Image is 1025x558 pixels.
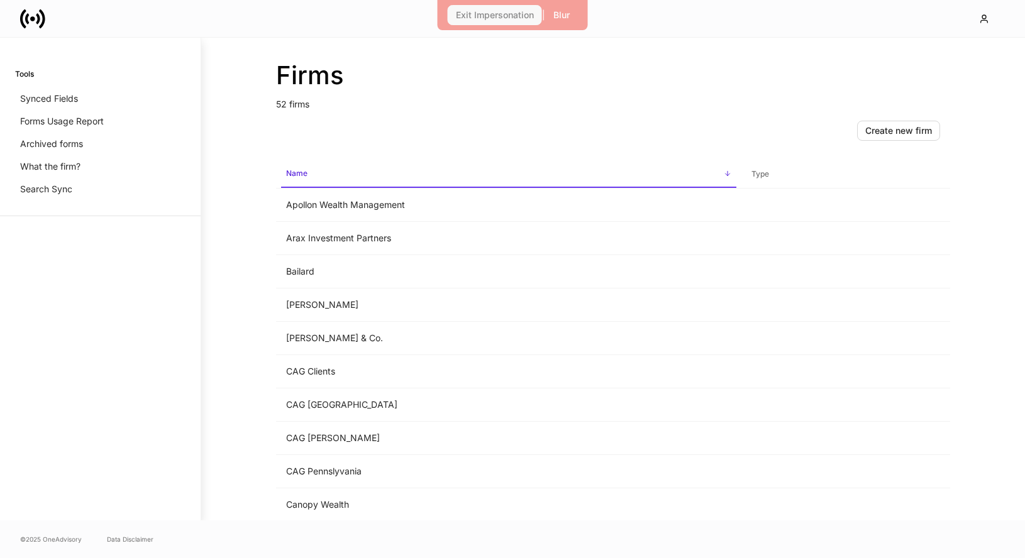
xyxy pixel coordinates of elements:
[857,121,940,141] button: Create new firm
[276,355,741,388] td: CAG Clients
[20,92,78,105] p: Synced Fields
[20,183,72,195] p: Search Sync
[15,155,186,178] a: What the firm?
[20,138,83,150] p: Archived forms
[746,161,945,187] span: Type
[276,90,950,111] p: 52 firms
[15,68,34,80] h6: Tools
[865,126,932,135] div: Create new firm
[456,11,534,19] div: Exit Impersonation
[15,178,186,200] a: Search Sync
[545,5,578,25] button: Blur
[276,189,741,222] td: Apollon Wealth Management
[15,110,186,133] a: Forms Usage Report
[276,488,741,522] td: Canopy Wealth
[276,288,741,322] td: [PERSON_NAME]
[15,87,186,110] a: Synced Fields
[276,222,741,255] td: Arax Investment Partners
[276,322,741,355] td: [PERSON_NAME] & Co.
[276,455,741,488] td: CAG Pennslyvania
[276,255,741,288] td: Bailard
[276,422,741,455] td: CAG [PERSON_NAME]
[276,388,741,422] td: CAG [GEOGRAPHIC_DATA]
[751,168,769,180] h6: Type
[276,60,950,90] h2: Firms
[20,534,82,544] span: © 2025 OneAdvisory
[553,11,570,19] div: Blur
[20,115,104,128] p: Forms Usage Report
[20,160,80,173] p: What the firm?
[15,133,186,155] a: Archived forms
[286,167,307,179] h6: Name
[107,534,153,544] a: Data Disclaimer
[448,5,542,25] button: Exit Impersonation
[281,161,736,188] span: Name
